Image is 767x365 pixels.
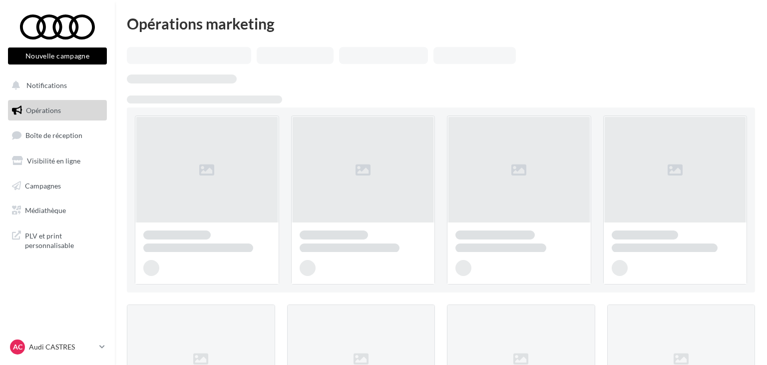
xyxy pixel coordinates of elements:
a: Boîte de réception [6,124,109,146]
span: AC [13,342,22,352]
a: Médiathèque [6,200,109,221]
button: Nouvelle campagne [8,47,107,64]
a: Campagnes [6,175,109,196]
span: Opérations [26,106,61,114]
a: PLV et print personnalisable [6,225,109,254]
span: Boîte de réception [25,131,82,139]
a: Opérations [6,100,109,121]
span: Campagnes [25,181,61,189]
span: Visibilité en ligne [27,156,80,165]
a: AC Audi CASTRES [8,337,107,356]
p: Audi CASTRES [29,342,95,352]
div: Opérations marketing [127,16,755,31]
a: Visibilité en ligne [6,150,109,171]
span: Médiathèque [25,206,66,214]
button: Notifications [6,75,105,96]
span: Notifications [26,81,67,89]
span: PLV et print personnalisable [25,229,103,250]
